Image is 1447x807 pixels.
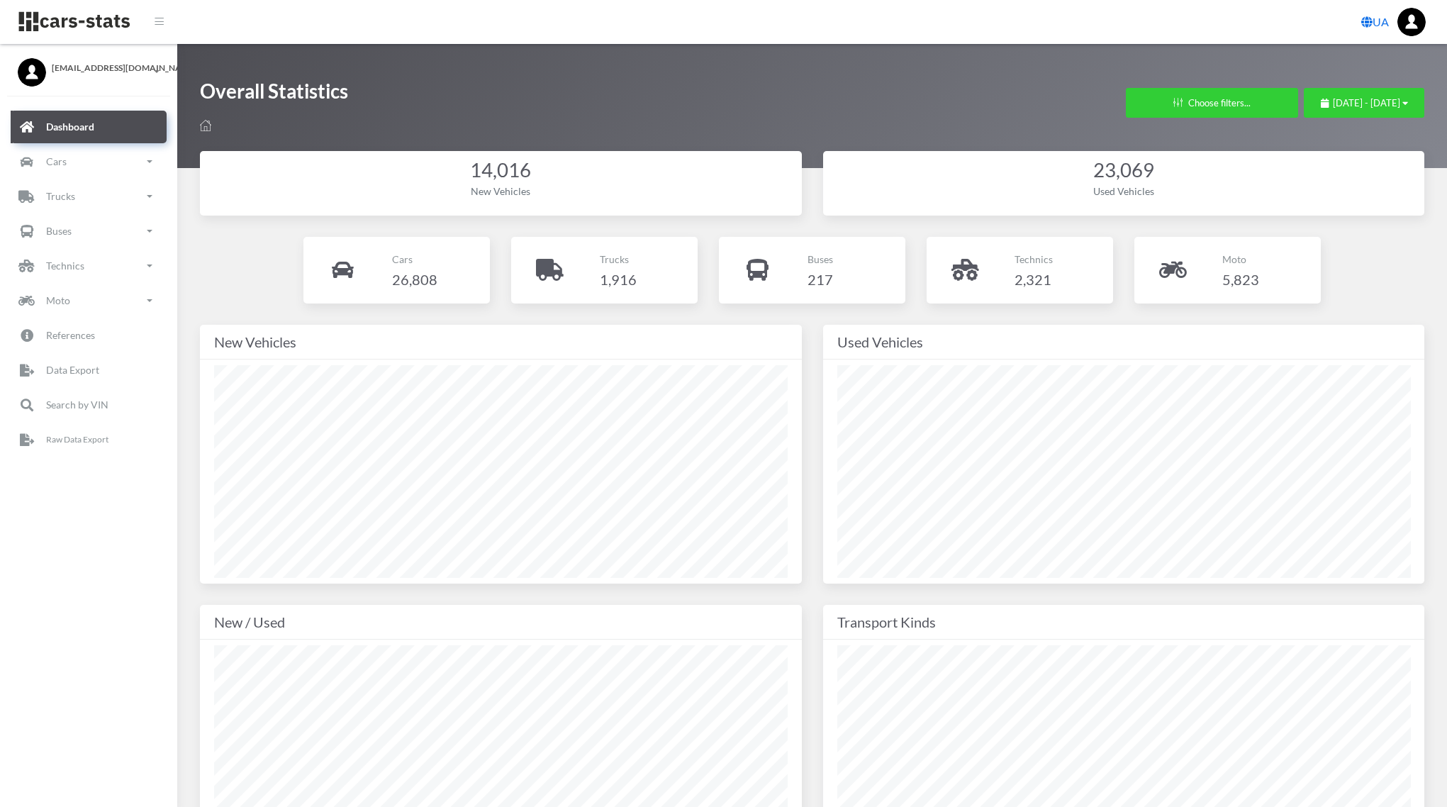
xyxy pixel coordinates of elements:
a: UA [1356,8,1395,36]
p: Moto [46,291,70,309]
img: navbar brand [18,11,131,33]
a: Raw Data Export [11,423,167,456]
div: 23,069 [837,157,1411,184]
p: Raw Data Export [46,432,108,447]
a: Data Export [11,354,167,386]
p: Moto [1222,250,1259,268]
a: Buses [11,215,167,247]
a: References [11,319,167,352]
h4: 5,823 [1222,268,1259,291]
img: ... [1397,8,1426,36]
a: Technics [11,250,167,282]
div: New Vehicles [214,330,788,353]
p: Dashboard [46,118,94,135]
button: Choose filters... [1126,88,1298,118]
a: Trucks [11,180,167,213]
p: Search by VIN [46,396,108,413]
p: Trucks [46,187,75,205]
div: Transport Kinds [837,611,1411,633]
div: New Vehicles [214,184,788,199]
h4: 26,808 [392,268,437,291]
a: Cars [11,145,167,178]
div: New / Used [214,611,788,633]
p: Trucks [600,250,637,268]
span: [DATE] - [DATE] [1333,97,1400,108]
div: Used Vehicles [837,184,1411,199]
a: [EMAIL_ADDRESS][DOMAIN_NAME] [18,58,160,74]
p: Buses [46,222,72,240]
p: Technics [1015,250,1053,268]
div: Used Vehicles [837,330,1411,353]
button: [DATE] - [DATE] [1304,88,1424,118]
a: Moto [11,284,167,317]
h4: 2,321 [1015,268,1053,291]
h4: 1,916 [600,268,637,291]
div: 14,016 [214,157,788,184]
h1: Overall Statistics [200,78,348,111]
span: [EMAIL_ADDRESS][DOMAIN_NAME] [52,62,160,74]
p: Cars [392,250,437,268]
h4: 217 [808,268,833,291]
a: Dashboard [11,111,167,143]
p: Buses [808,250,833,268]
p: Data Export [46,361,99,379]
p: Cars [46,152,67,170]
a: Search by VIN [11,389,167,421]
p: Technics [46,257,84,274]
p: References [46,326,95,344]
